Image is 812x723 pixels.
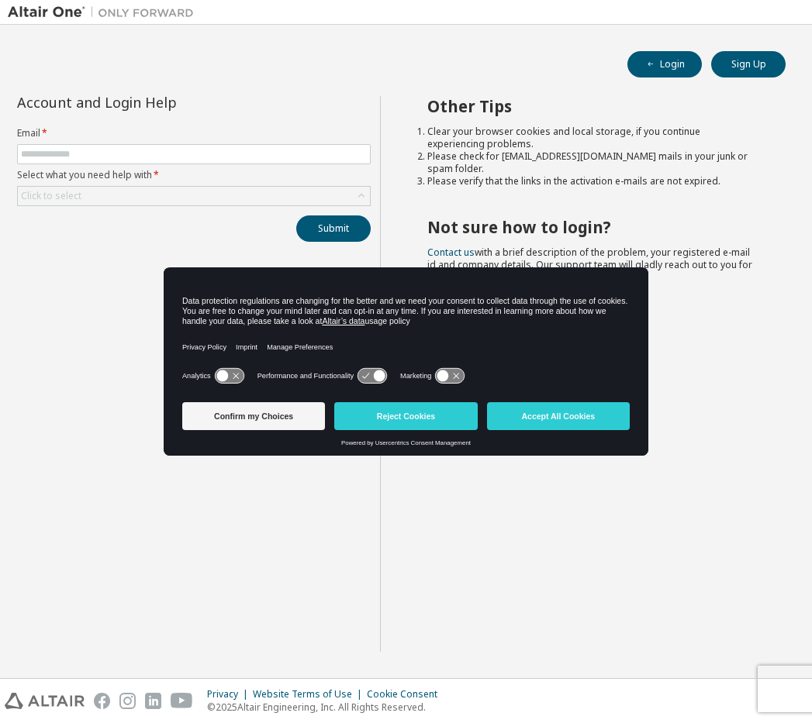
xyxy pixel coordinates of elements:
p: © 2025 Altair Engineering, Inc. All Rights Reserved. [207,701,447,714]
li: Please verify that the links in the activation e-mails are not expired. [427,175,758,188]
img: instagram.svg [119,693,136,709]
button: Sign Up [711,51,786,77]
div: Account and Login Help [17,96,300,108]
div: Click to select [21,190,81,202]
label: Select what you need help with [17,169,371,181]
div: Cookie Consent [367,688,447,701]
h2: Not sure how to login? [427,217,758,237]
span: with a brief description of the problem, your registered e-mail id and company details. Our suppo... [427,246,752,284]
img: linkedin.svg [145,693,161,709]
img: youtube.svg [171,693,193,709]
img: altair_logo.svg [5,693,85,709]
a: Contact us [427,246,475,259]
div: Click to select [18,187,370,205]
label: Email [17,127,371,139]
button: Submit [296,215,371,242]
img: Altair One [8,5,202,20]
div: Website Terms of Use [253,688,367,701]
li: Clear your browser cookies and local storage, if you continue experiencing problems. [427,126,758,150]
img: facebook.svg [94,693,110,709]
div: Privacy [207,688,253,701]
button: Login [627,51,702,77]
h2: Other Tips [427,96,758,116]
li: Please check for [EMAIL_ADDRESS][DOMAIN_NAME] mails in your junk or spam folder. [427,150,758,175]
